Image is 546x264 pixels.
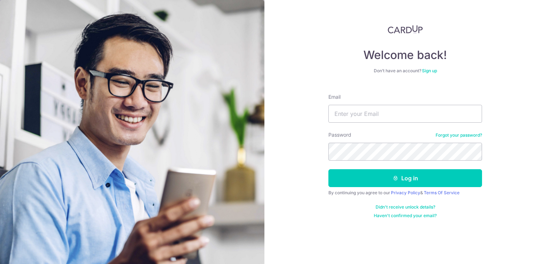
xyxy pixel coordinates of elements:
a: Sign up [422,68,437,73]
img: CardUp Logo [388,25,423,34]
input: Enter your Email [328,105,482,123]
label: Email [328,93,341,101]
a: Terms Of Service [424,190,460,195]
h4: Welcome back! [328,48,482,62]
a: Privacy Policy [391,190,420,195]
label: Password [328,131,351,138]
a: Forgot your password? [436,132,482,138]
button: Log in [328,169,482,187]
div: Don’t have an account? [328,68,482,74]
div: By continuing you agree to our & [328,190,482,196]
a: Didn't receive unlock details? [376,204,435,210]
a: Haven't confirmed your email? [374,213,437,219]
